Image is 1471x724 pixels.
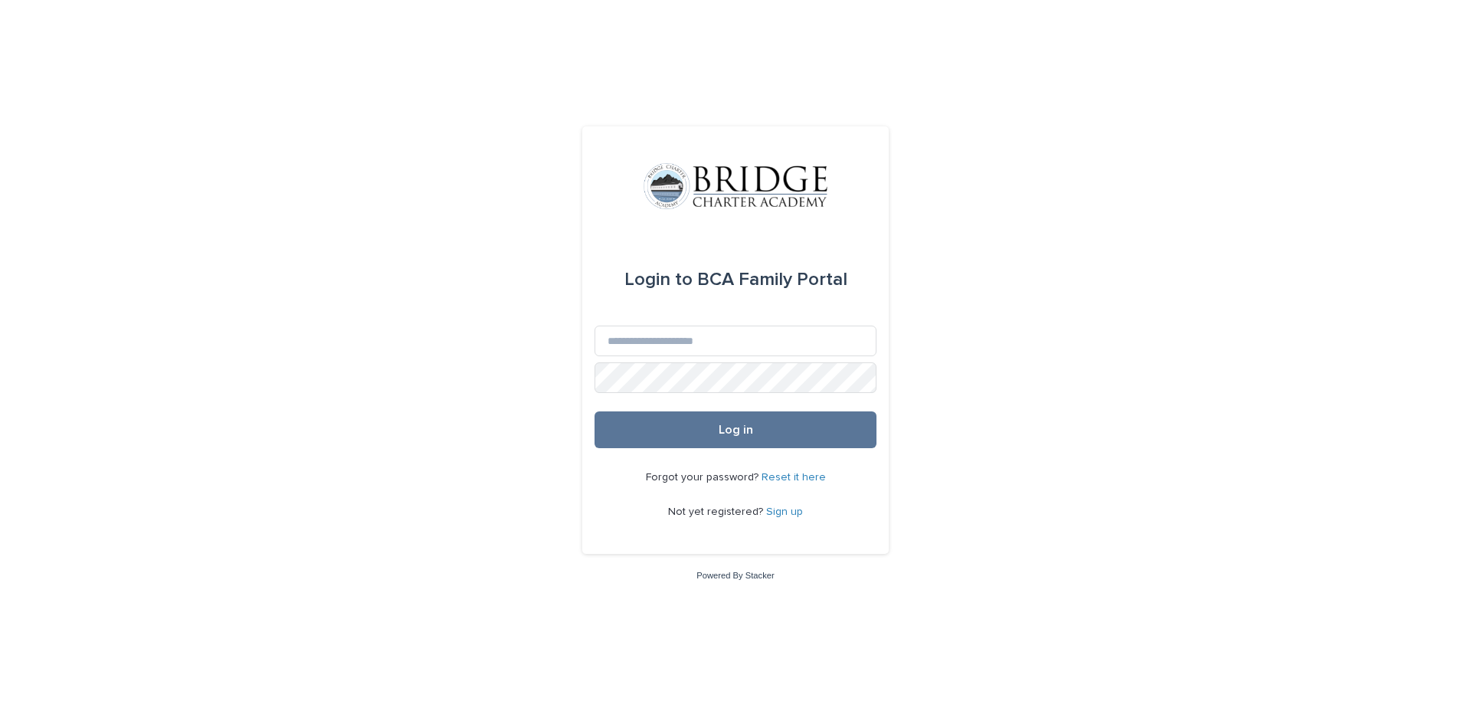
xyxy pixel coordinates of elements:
[646,472,762,483] span: Forgot your password?
[766,506,803,517] a: Sign up
[668,506,766,517] span: Not yet registered?
[644,163,827,209] img: V1C1m3IdTEidaUdm9Hs0
[696,571,774,580] a: Powered By Stacker
[624,270,693,289] span: Login to
[624,258,847,301] div: BCA Family Portal
[719,424,753,436] span: Log in
[595,411,876,448] button: Log in
[762,472,826,483] a: Reset it here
